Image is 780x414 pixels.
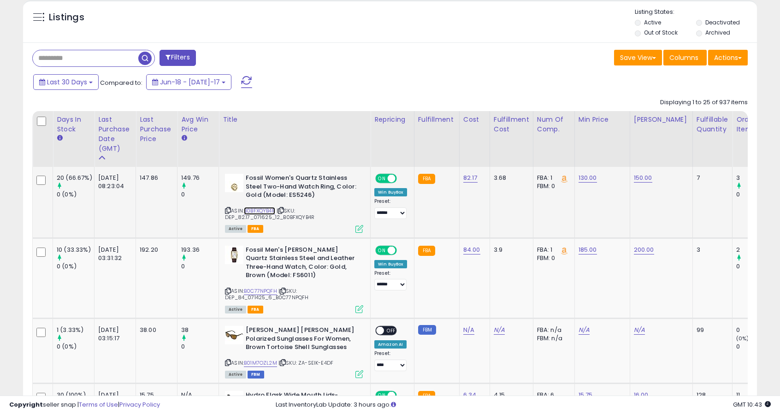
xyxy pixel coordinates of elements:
[276,401,771,409] div: Last InventoryLab Update: 3 hours ago.
[418,246,435,256] small: FBA
[418,174,435,184] small: FBA
[669,53,698,62] span: Columns
[98,174,129,190] div: [DATE] 08:23:04
[614,50,662,65] button: Save View
[181,326,219,334] div: 38
[278,359,333,367] span: | SKU: ZA-SEIK-E4DF
[225,174,243,192] img: 31mgPFZ6DJL._SL40_.jpg
[537,334,567,343] div: FBM: n/a
[736,262,774,271] div: 0
[225,174,363,232] div: ASIN:
[736,335,749,342] small: (0%)
[463,245,480,254] a: 84.00
[98,326,129,343] div: [DATE] 03:15:17
[181,115,215,134] div: Avg Win Price
[181,190,219,199] div: 0
[494,115,529,134] div: Fulfillment Cost
[634,115,689,124] div: [PERSON_NAME]
[374,270,407,291] div: Preset:
[181,262,219,271] div: 0
[225,207,314,221] span: | SKU: DEP_82.17_071625_12_B0BFXQYB4R
[225,246,243,264] img: 41c7ueFjO1L._SL40_.jpg
[697,246,725,254] div: 3
[736,343,774,351] div: 0
[57,115,90,134] div: Days In Stock
[463,173,478,183] a: 82.17
[634,325,645,335] a: N/A
[579,173,597,183] a: 130.00
[248,306,263,313] span: FBA
[374,260,407,268] div: Win BuyBox
[225,326,243,344] img: 31b9PIIPKSL._SL40_.jpg
[463,115,486,124] div: Cost
[396,246,410,254] span: OFF
[384,327,399,335] span: OFF
[736,246,774,254] div: 2
[47,77,87,87] span: Last 30 Days
[244,287,277,295] a: B0C77NPQFH
[376,175,388,183] span: ON
[579,245,597,254] a: 185.00
[146,74,231,90] button: Jun-18 - [DATE]-17
[537,246,567,254] div: FBA: 1
[33,74,99,90] button: Last 30 Days
[140,115,173,144] div: Last Purchase Price
[697,326,725,334] div: 99
[246,174,358,202] b: Fossil Women's Quartz Stainless Steel Two-Hand Watch Ring, Color: Gold (Model: ES5246)
[537,115,571,134] div: Num of Comp.
[463,325,474,335] a: N/A
[225,371,246,379] span: All listings currently available for purchase on Amazon
[374,350,407,371] div: Preset:
[494,246,526,254] div: 3.9
[225,326,363,377] div: ASIN:
[246,246,358,282] b: Fossil Men's [PERSON_NAME] Quartz Stainless Steel and Leather Three-Hand Watch, Color: Gold, Brow...
[119,400,160,409] a: Privacy Policy
[634,173,652,183] a: 150.00
[98,246,129,262] div: [DATE] 03:31:32
[494,325,505,335] a: N/A
[248,225,263,233] span: FBA
[579,325,590,335] a: N/A
[49,11,84,24] h5: Listings
[736,326,774,334] div: 0
[181,134,187,142] small: Avg Win Price.
[644,29,678,36] label: Out of Stock
[634,245,654,254] a: 200.00
[579,115,626,124] div: Min Price
[374,198,407,219] div: Preset:
[660,98,748,107] div: Displaying 1 to 25 of 937 items
[225,246,363,312] div: ASIN:
[140,326,170,334] div: 38.00
[663,50,707,65] button: Columns
[705,18,740,26] label: Deactivated
[223,115,366,124] div: Title
[98,115,132,154] div: Last Purchase Date (GMT)
[537,182,567,190] div: FBM: 0
[697,174,725,182] div: 7
[244,207,275,215] a: B0BFXQYB4R
[100,78,142,87] span: Compared to:
[248,371,264,379] span: FBM
[181,343,219,351] div: 0
[246,326,358,354] b: [PERSON_NAME] [PERSON_NAME] Polarized Sunglasses For Women, Brown Tortoise Shell Sunglasses
[57,343,94,351] div: 0 (0%)
[57,134,62,142] small: Days In Stock.
[181,246,219,254] div: 193.36
[635,8,756,17] p: Listing States:
[57,246,94,254] div: 10 (33.33%)
[57,326,94,334] div: 1 (3.33%)
[537,174,567,182] div: FBA: 1
[57,262,94,271] div: 0 (0%)
[181,174,219,182] div: 149.76
[140,246,170,254] div: 192.20
[537,254,567,262] div: FBM: 0
[374,340,407,349] div: Amazon AI
[736,115,770,134] div: Ordered Items
[225,225,246,233] span: All listings currently available for purchase on Amazon
[733,400,771,409] span: 2025-08-17 10:43 GMT
[374,188,407,196] div: Win BuyBox
[644,18,661,26] label: Active
[494,174,526,182] div: 3.68
[705,29,730,36] label: Archived
[9,400,43,409] strong: Copyright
